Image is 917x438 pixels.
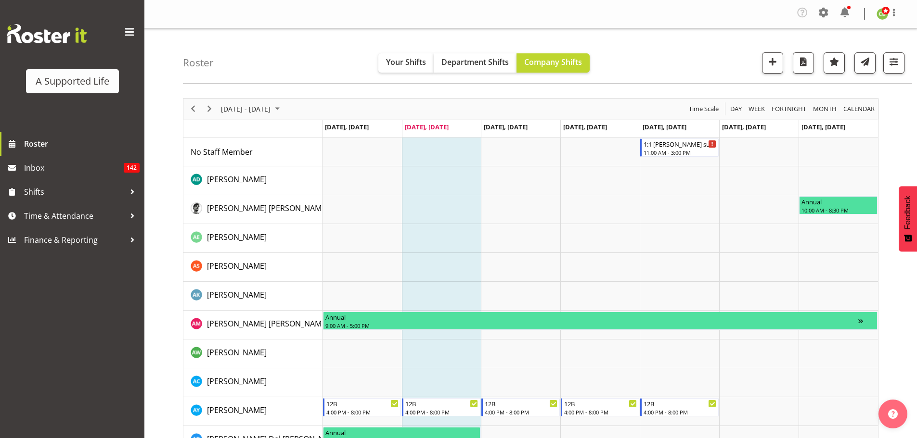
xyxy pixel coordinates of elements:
span: [PERSON_NAME] [PERSON_NAME] [207,318,328,329]
span: Your Shifts [386,57,426,67]
img: help-xxl-2.png [888,409,898,419]
a: [PERSON_NAME] [207,347,267,358]
div: Alejandro Sada Prendes"s event - Annual Begin From Sunday, August 31, 2025 at 10:00:00 AM GMT+12:... [799,196,878,214]
td: Alexandra Schoeneberg resource [183,253,323,282]
span: 142 [124,163,140,173]
button: Timeline Day [729,103,744,115]
span: Week [748,103,766,115]
span: [PERSON_NAME] [207,289,267,300]
span: Fortnight [771,103,807,115]
td: Alice Kendall resource [183,282,323,311]
div: 12B [405,399,478,408]
img: cathriona-byrne9810.jpg [877,8,888,20]
td: No Staff Member resource [183,138,323,166]
button: Department Shifts [434,53,517,73]
td: Alex Espinoza resource [183,224,323,253]
a: [PERSON_NAME] [PERSON_NAME] [207,318,328,329]
div: Alicia Mark"s event - Annual Begin From Monday, August 25, 2025 at 9:00:00 AM GMT+12:00 Ends At M... [323,312,878,330]
span: Shifts [24,185,125,199]
button: Timeline Week [747,103,767,115]
span: [DATE], [DATE] [643,123,686,131]
a: [PERSON_NAME] [207,404,267,416]
button: Highlight an important date within the roster. [824,52,845,74]
button: Feedback - Show survey [899,186,917,251]
button: Company Shifts [517,53,590,73]
div: Annual [801,197,875,206]
button: Download a PDF of the roster according to the set date range. [793,52,814,74]
div: Amy Yang"s event - 12B Begin From Friday, August 29, 2025 at 4:00:00 PM GMT+12:00 Ends At Friday,... [640,398,719,416]
div: 4:00 PM - 8:00 PM [644,408,716,416]
a: [PERSON_NAME] [207,260,267,272]
button: Your Shifts [378,53,434,73]
span: [PERSON_NAME] [207,261,267,271]
button: Send a list of all shifts for the selected filtered period to all rostered employees. [854,52,876,74]
span: [DATE], [DATE] [801,123,845,131]
div: 10:00 AM - 8:30 PM [801,206,875,214]
div: 4:00 PM - 8:00 PM [405,408,478,416]
div: 12B [326,399,399,408]
a: [PERSON_NAME] [207,231,267,243]
div: Annual [325,312,858,322]
div: 12B [644,399,716,408]
div: 4:00 PM - 8:00 PM [326,408,399,416]
span: [DATE], [DATE] [484,123,528,131]
button: Filter Shifts [883,52,904,74]
div: August 25 - 31, 2025 [218,99,285,119]
div: 4:00 PM - 8:00 PM [564,408,637,416]
span: Department Shifts [441,57,509,67]
div: next period [201,99,218,119]
td: Amy Yang resource [183,397,323,426]
span: Month [812,103,838,115]
button: Next [203,103,216,115]
span: Finance & Reporting [24,233,125,247]
div: Amy Yang"s event - 12B Begin From Thursday, August 28, 2025 at 4:00:00 PM GMT+12:00 Ends At Thurs... [561,398,639,416]
div: Amy Yang"s event - 12B Begin From Wednesday, August 27, 2025 at 4:00:00 PM GMT+12:00 Ends At Wedn... [481,398,560,416]
a: [PERSON_NAME] [PERSON_NAME] [207,202,328,214]
a: [PERSON_NAME] [207,289,267,300]
button: Fortnight [770,103,808,115]
span: Company Shifts [524,57,582,67]
td: Alejandro Sada Prendes resource [183,195,323,224]
td: Amy Crossan resource [183,368,323,397]
a: No Staff Member [191,146,253,158]
div: Annual [325,427,478,437]
div: 11:00 AM - 3:00 PM [644,149,716,156]
td: Abbie Davies resource [183,166,323,195]
span: No Staff Member [191,147,253,157]
span: [DATE] - [DATE] [220,103,271,115]
span: [DATE], [DATE] [722,123,766,131]
h4: Roster [183,57,214,68]
a: [PERSON_NAME] [207,174,267,185]
div: 4:00 PM - 8:00 PM [485,408,557,416]
span: [DATE], [DATE] [325,123,369,131]
button: Time Scale [687,103,721,115]
button: Timeline Month [812,103,839,115]
div: No Staff Member"s event - 1:1 Treena support Begin From Friday, August 29, 2025 at 11:00:00 AM GM... [640,138,719,157]
span: Day [729,103,743,115]
span: Feedback [904,196,912,229]
a: [PERSON_NAME] [207,375,267,387]
div: previous period [185,99,201,119]
div: 12B [485,399,557,408]
img: Rosterit website logo [7,24,87,43]
span: [DATE], [DATE] [405,123,449,131]
div: Amy Yang"s event - 12B Begin From Tuesday, August 26, 2025 at 4:00:00 PM GMT+12:00 Ends At Tuesda... [402,398,480,416]
td: Alysha Watene resource [183,339,323,368]
span: [DATE], [DATE] [563,123,607,131]
div: A Supported Life [36,74,109,88]
button: August 2025 [220,103,284,115]
button: Previous [187,103,200,115]
span: Time Scale [688,103,720,115]
span: Roster [24,137,140,151]
button: Add a new shift [762,52,783,74]
span: [PERSON_NAME] [207,232,267,242]
span: calendar [842,103,876,115]
div: 12B [564,399,637,408]
div: Amy Yang"s event - 12B Begin From Monday, August 25, 2025 at 4:00:00 PM GMT+12:00 Ends At Monday,... [323,398,401,416]
div: 9:00 AM - 5:00 PM [325,322,858,329]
